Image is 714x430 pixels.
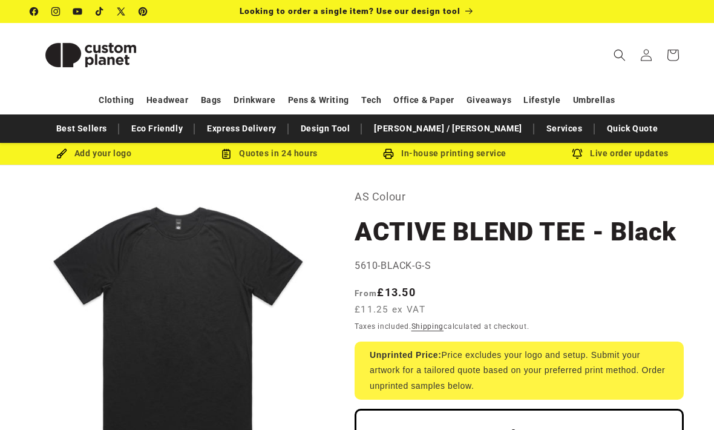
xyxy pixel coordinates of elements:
[361,90,381,111] a: Tech
[234,90,275,111] a: Drinkware
[56,148,67,159] img: Brush Icon
[606,42,633,68] summary: Search
[201,90,221,111] a: Bags
[355,216,684,248] h1: ACTIVE BLEND TEE - Black
[355,288,377,298] span: From
[540,118,589,139] a: Services
[393,90,454,111] a: Office & Paper
[355,286,416,299] strong: £13.50
[288,90,349,111] a: Pens & Writing
[355,320,684,332] div: Taxes included. calculated at checkout.
[26,23,156,87] a: Custom Planet
[523,90,560,111] a: Lifestyle
[50,118,113,139] a: Best Sellers
[357,146,532,161] div: In-house printing service
[601,118,664,139] a: Quick Quote
[99,90,134,111] a: Clothing
[467,90,511,111] a: Giveaways
[532,146,708,161] div: Live order updates
[201,118,283,139] a: Express Delivery
[240,6,460,16] span: Looking to order a single item? Use our design tool
[368,118,528,139] a: [PERSON_NAME] / [PERSON_NAME]
[355,303,425,317] span: £11.25 ex VAT
[30,28,151,82] img: Custom Planet
[355,260,431,271] span: 5610-BLACK-G-S
[383,148,394,159] img: In-house printing
[6,146,182,161] div: Add your logo
[573,90,615,111] a: Umbrellas
[411,322,444,331] a: Shipping
[295,118,356,139] a: Design Tool
[355,342,684,400] div: Price excludes your logo and setup. Submit your artwork for a tailored quote based on your prefer...
[572,148,583,159] img: Order updates
[355,187,684,207] p: AS Colour
[221,148,232,159] img: Order Updates Icon
[182,146,357,161] div: Quotes in 24 hours
[125,118,189,139] a: Eco Friendly
[146,90,189,111] a: Headwear
[370,350,442,360] strong: Unprinted Price:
